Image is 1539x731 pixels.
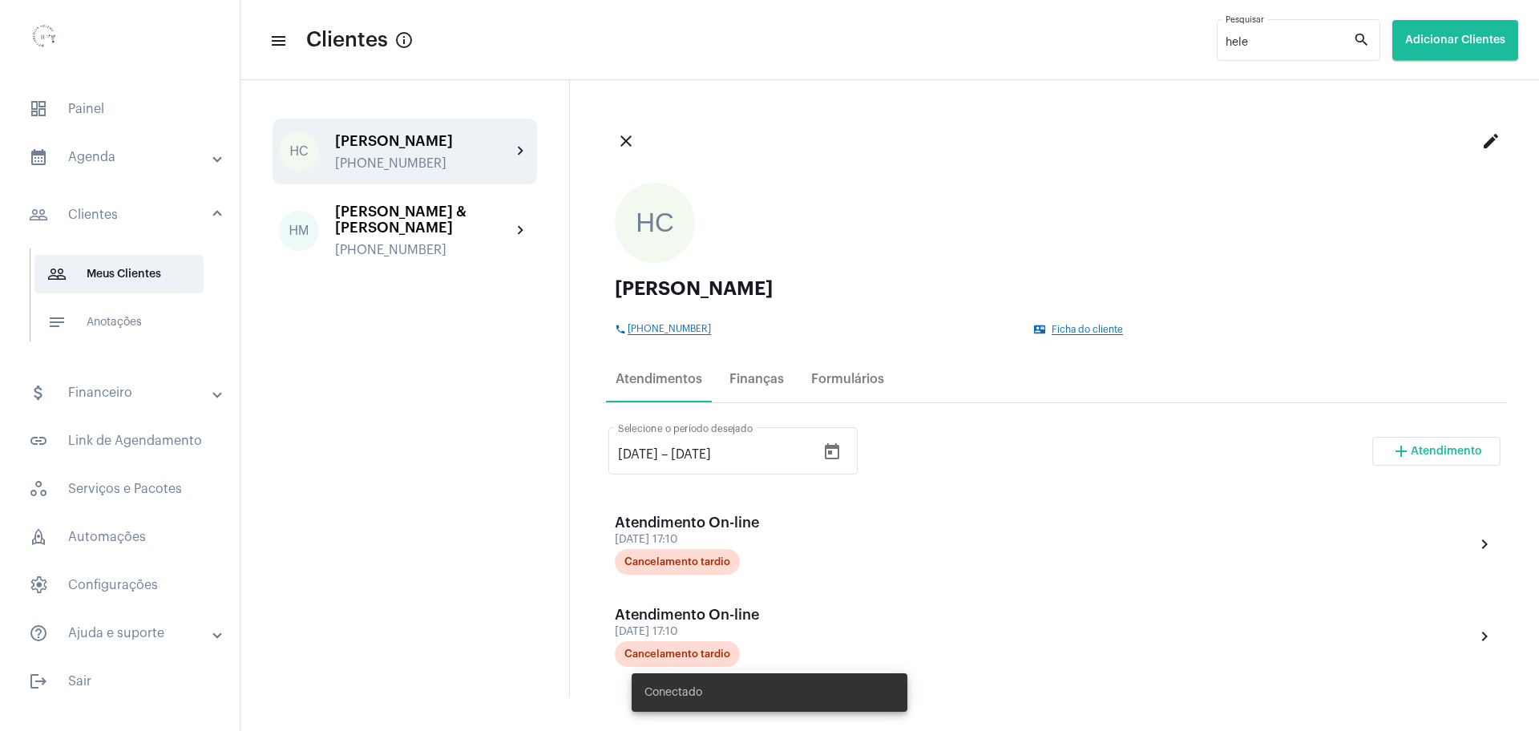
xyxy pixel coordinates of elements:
mat-expansion-panel-header: sidenav iconAjuda e suporte [10,614,240,652]
div: [PERSON_NAME] [615,279,1494,298]
mat-icon: search [1353,30,1372,50]
span: sidenav icon [29,99,48,119]
span: Conectado [644,685,702,701]
mat-icon: edit [1481,131,1501,151]
img: 0d939d3e-dcd2-0964-4adc-7f8e0d1a206f.png [13,8,77,72]
div: [PHONE_NUMBER] [335,156,511,171]
mat-icon: sidenav icon [29,624,48,643]
div: Atendimento On-line [615,607,775,623]
div: [DATE] 17:10 [615,626,775,638]
mat-icon: sidenav icon [29,205,48,224]
span: [PHONE_NUMBER] [628,324,711,335]
div: HC [279,131,319,172]
span: Link de Agendamento [16,422,224,460]
mat-icon: sidenav icon [29,431,48,450]
mat-panel-title: Agenda [29,147,214,167]
div: HC [615,183,695,263]
div: Atendimentos [616,372,702,386]
span: Ficha do cliente [1052,325,1123,335]
mat-panel-title: Financeiro [29,383,214,402]
mat-icon: sidenav icon [29,147,48,167]
span: Adicionar Clientes [1405,34,1505,46]
mat-chip: Cancelamento tardio [615,549,740,575]
mat-chip: Cancelamento tardio [615,641,740,667]
span: Painel [16,90,224,128]
div: Formulários [811,372,884,386]
button: Open calendar [816,436,848,468]
div: Atendimento On-line [615,515,775,531]
mat-icon: sidenav icon [29,383,48,402]
span: Sair [16,662,224,701]
mat-icon: chevron_right [511,142,531,161]
span: Serviços e Pacotes [16,470,224,508]
div: [DATE] 17:10 [615,534,775,546]
input: Pesquisar [1226,37,1353,50]
mat-icon: close [616,131,636,151]
span: Clientes [306,27,388,53]
span: sidenav icon [29,527,48,547]
button: Button that displays a tooltip when focused or hovered over [388,24,420,56]
div: [PHONE_NUMBER] [335,243,511,257]
span: – [661,447,668,462]
mat-expansion-panel-header: sidenav iconFinanceiro [10,374,240,412]
mat-icon: chevron_right [1475,627,1494,646]
div: [PERSON_NAME] [335,133,511,149]
span: Configurações [16,566,224,604]
span: Automações [16,518,224,556]
mat-icon: chevron_right [1475,535,1494,554]
div: [PERSON_NAME] & [PERSON_NAME] [335,204,511,236]
span: Anotações [34,303,204,341]
button: Adicionar Clientes [1392,20,1518,60]
mat-panel-title: Ajuda e suporte [29,624,214,643]
mat-icon: sidenav icon [29,672,48,691]
mat-icon: add [1392,442,1411,461]
input: Data de início [618,447,658,462]
button: Adicionar Atendimento [1372,437,1501,466]
mat-icon: phone [615,324,628,335]
mat-icon: contact_mail [1034,324,1047,335]
mat-panel-title: Clientes [29,205,214,224]
div: HM [279,211,319,251]
span: Atendimento [1411,446,1482,457]
span: sidenav icon [29,479,48,499]
mat-icon: sidenav icon [269,31,285,50]
mat-icon: chevron_right [511,221,531,240]
span: sidenav icon [29,576,48,595]
mat-expansion-panel-header: sidenav iconClientes [10,189,240,240]
mat-icon: Button that displays a tooltip when focused or hovered over [394,30,414,50]
input: Data do fim [671,447,767,462]
mat-icon: sidenav icon [47,313,67,332]
mat-icon: sidenav icon [47,265,67,284]
span: Meus Clientes [34,255,204,293]
mat-expansion-panel-header: sidenav iconAgenda [10,138,240,176]
div: sidenav iconClientes [10,240,240,364]
div: Finanças [729,372,784,386]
